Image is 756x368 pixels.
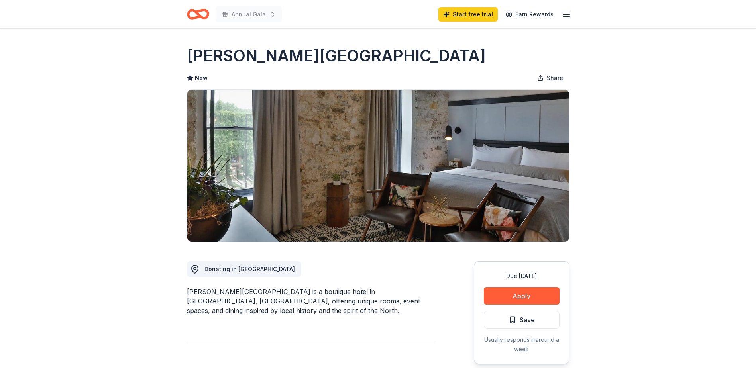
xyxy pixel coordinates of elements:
[187,45,486,67] h1: [PERSON_NAME][GEOGRAPHIC_DATA]
[204,266,295,272] span: Donating in [GEOGRAPHIC_DATA]
[232,10,266,19] span: Annual Gala
[187,5,209,23] a: Home
[484,335,560,354] div: Usually responds in around a week
[195,73,208,83] span: New
[187,287,436,315] div: [PERSON_NAME][GEOGRAPHIC_DATA] is a boutique hotel in [GEOGRAPHIC_DATA], [GEOGRAPHIC_DATA], offer...
[520,315,535,325] span: Save
[216,6,282,22] button: Annual Gala
[484,311,560,329] button: Save
[438,7,498,22] a: Start free trial
[484,271,560,281] div: Due [DATE]
[484,287,560,305] button: Apply
[547,73,563,83] span: Share
[501,7,558,22] a: Earn Rewards
[187,90,569,242] img: Image for Lora Hotel
[531,70,569,86] button: Share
